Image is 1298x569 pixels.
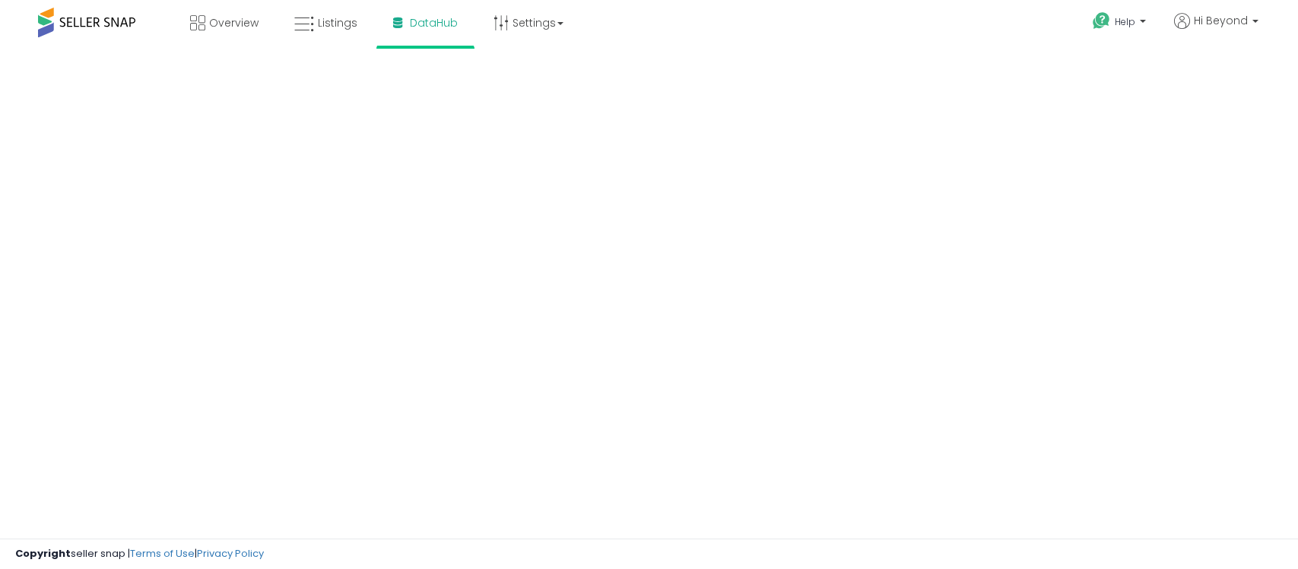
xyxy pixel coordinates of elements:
span: Help [1115,15,1135,28]
span: Overview [209,15,259,30]
a: Hi Beyond [1174,13,1258,47]
span: DataHub [410,15,458,30]
span: Listings [318,15,357,30]
span: Hi Beyond [1194,13,1248,28]
i: Get Help [1092,11,1111,30]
